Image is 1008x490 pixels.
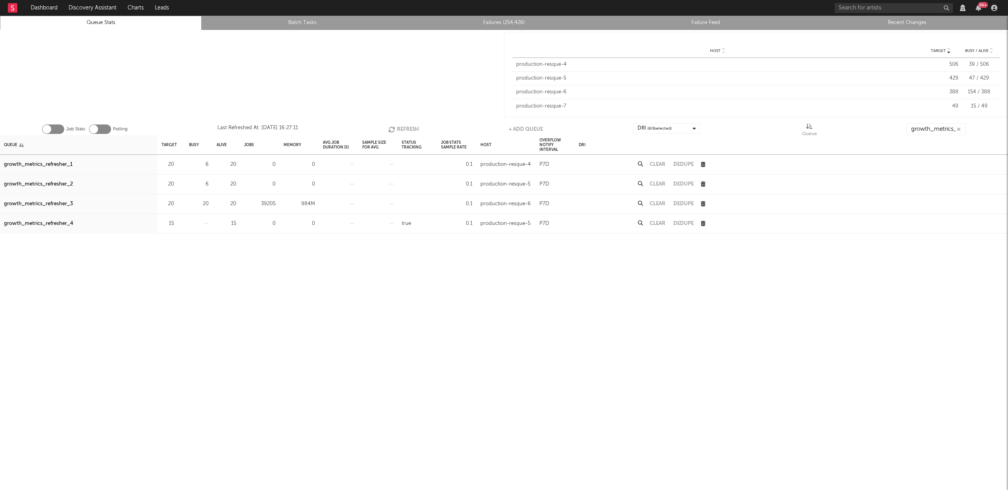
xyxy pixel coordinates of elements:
div: 984M [283,199,315,209]
button: Dedupe [673,201,694,206]
div: Avg Job Duration (s) [323,136,354,153]
div: Jobs [244,136,254,153]
div: 20 [161,199,174,209]
input: Search for artists [835,3,953,13]
div: 0 [244,219,276,228]
div: Queue [802,129,817,139]
div: 0 [244,180,276,189]
div: 506 [923,61,958,69]
div: 6 [189,160,209,169]
div: 0.1 [441,180,472,189]
label: Polling [113,124,128,134]
button: 99+ [976,5,981,11]
div: production-resque-4 [480,160,531,169]
div: P7D [539,199,549,209]
div: 0.1 [441,199,472,209]
div: Memory [283,136,301,153]
div: 47 / 429 [962,74,996,82]
div: 388 [923,88,958,96]
button: Clear [650,221,665,226]
div: production-resque-5 [480,180,530,189]
a: Queue Stats [4,18,197,28]
button: + Add Queue [509,123,543,135]
div: 99 + [978,2,988,8]
div: production-resque-5 [516,74,919,82]
div: 154 / 388 [962,88,996,96]
input: Search... [907,123,966,135]
span: ( 8 / 8 selected) [647,124,672,133]
div: DRI [579,136,586,153]
div: 15 [161,219,174,228]
a: Batch Tasks [206,18,399,28]
span: Target [931,48,946,53]
div: 39205 [244,199,276,209]
div: Busy [189,136,199,153]
a: growth_metrics_refresher_4 [4,219,73,228]
div: 15 [217,219,236,228]
button: Dedupe [673,182,694,187]
div: 20 [217,199,236,209]
div: P7D [539,180,549,189]
div: Queue [802,123,817,138]
div: 49 [923,102,958,110]
div: production-resque-6 [480,199,531,209]
span: Busy / Alive [965,48,989,53]
div: 6 [189,180,209,189]
div: Last Refreshed At: [DATE] 16:27:11 [217,123,298,135]
div: Overflow Notify Interval [539,136,571,153]
button: Clear [650,162,665,167]
button: Refresh [388,123,419,135]
div: Target [161,136,177,153]
div: 15 / 49 [962,102,996,110]
div: production-resque-4 [516,61,919,69]
div: DRI [637,124,672,133]
div: 20 [189,199,209,209]
span: Host [710,48,721,53]
button: Dedupe [673,221,694,226]
div: P7D [539,219,549,228]
div: production-resque-7 [516,102,919,110]
div: Host [480,136,491,153]
div: 0 [283,180,315,189]
div: production-resque-5 [480,219,530,228]
div: 20 [217,160,236,169]
div: 0.1 [441,160,472,169]
div: 0 [283,160,315,169]
div: 0 [244,160,276,169]
div: Job Stats Sample Rate [441,136,472,153]
div: 429 [923,74,958,82]
div: 39 / 506 [962,61,996,69]
div: 20 [161,160,174,169]
div: Queue [4,136,24,153]
div: 0 [283,219,315,228]
a: growth_metrics_refresher_3 [4,199,73,209]
div: production-resque-6 [516,88,919,96]
a: Failures (254,426) [408,18,600,28]
div: 20 [161,180,174,189]
div: P7D [539,160,549,169]
div: Alive [217,136,227,153]
div: 0.1 [441,219,472,228]
button: Dedupe [673,162,694,167]
label: Job Stats [66,124,85,134]
a: growth_metrics_refresher_1 [4,160,72,169]
a: growth_metrics_refresher_2 [4,180,73,189]
a: Recent Changes [811,18,1004,28]
div: Status Tracking [402,136,433,153]
a: Failure Feed [609,18,802,28]
div: 20 [217,180,236,189]
div: Sample Size For Avg [362,136,394,153]
div: true [402,219,411,228]
button: Clear [650,201,665,206]
button: Clear [650,182,665,187]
